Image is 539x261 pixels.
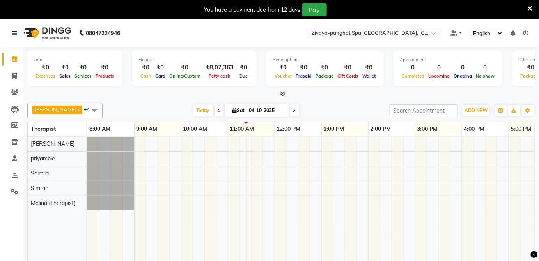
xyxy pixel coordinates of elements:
[314,73,335,79] span: Package
[302,3,327,16] button: Pay
[31,170,49,177] span: Solmila
[31,199,76,206] span: Melina (Therapist)
[138,73,153,79] span: Cash
[135,123,160,135] a: 9:00 AM
[415,123,440,135] a: 3:00 PM
[86,22,120,44] b: 08047224946
[31,140,74,147] span: [PERSON_NAME]
[57,73,73,79] span: Sales
[463,105,489,116] button: ADD NEW
[94,63,116,72] div: ₹0
[94,73,116,79] span: Products
[207,73,232,79] span: Petty cash
[400,56,496,63] div: Appointment
[231,108,247,113] span: Sat
[474,73,496,79] span: No show
[31,155,55,162] span: priyamble
[462,123,487,135] a: 4:00 PM
[20,22,73,44] img: logo
[138,63,153,72] div: ₹0
[465,108,488,113] span: ADD NEW
[153,63,167,72] div: ₹0
[247,105,286,116] input: 2025-10-04
[273,73,294,79] span: Voucher
[57,63,73,72] div: ₹0
[193,104,213,116] span: Today
[87,123,112,135] a: 8:00 AM
[34,63,57,72] div: ₹0
[400,63,426,72] div: 0
[335,63,360,72] div: ₹0
[294,73,314,79] span: Prepaid
[275,123,303,135] a: 12:00 PM
[31,125,56,132] span: Therapist
[34,56,116,63] div: Total
[474,63,496,72] div: 0
[202,63,237,72] div: ₹8,07,363
[360,73,378,79] span: Wallet
[73,63,94,72] div: ₹0
[369,123,393,135] a: 2:00 PM
[426,63,452,72] div: 0
[167,73,202,79] span: Online/Custom
[400,73,426,79] span: Completed
[237,63,250,72] div: ₹0
[322,123,346,135] a: 1:00 PM
[34,73,57,79] span: Expenses
[204,6,301,14] div: You have a payment due from 12 days
[426,73,452,79] span: Upcoming
[181,123,209,135] a: 10:00 AM
[238,73,250,79] span: Due
[228,123,256,135] a: 11:00 AM
[73,73,94,79] span: Services
[31,185,48,192] span: Simran
[314,63,335,72] div: ₹0
[390,104,458,116] input: Search Appointment
[153,73,167,79] span: Card
[360,63,378,72] div: ₹0
[273,56,378,63] div: Redemption
[273,63,294,72] div: ₹0
[167,63,202,72] div: ₹0
[84,106,96,112] span: +4
[452,73,474,79] span: Ongoing
[138,56,250,63] div: Finance
[335,73,360,79] span: Gift Cards
[294,63,314,72] div: ₹0
[76,106,80,113] a: x
[509,123,534,135] a: 5:00 PM
[35,106,76,113] span: [PERSON_NAME]
[452,63,474,72] div: 0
